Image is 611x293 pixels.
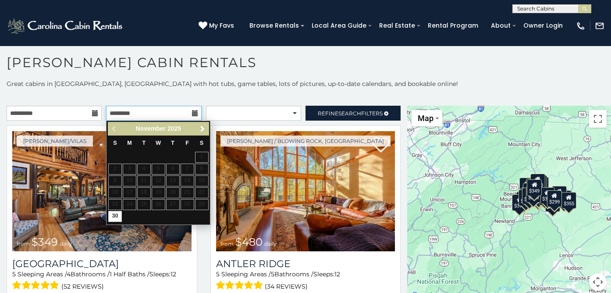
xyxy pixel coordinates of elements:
span: daily [264,240,277,247]
img: mail-regular-white.png [595,21,604,31]
div: $355 [561,192,576,209]
button: Map camera controls [589,273,607,291]
a: Real Estate [375,19,419,32]
button: Change map style [412,110,442,126]
a: About [487,19,515,32]
a: Local Area Guide [307,19,371,32]
span: Sunday [113,140,117,146]
span: Wednesday [156,140,161,146]
span: Refine Filters [318,110,383,117]
h3: Diamond Creek Lodge [12,258,192,270]
a: RefineSearchFilters [305,106,401,121]
div: Sleeping Areas / Bathrooms / Sleeps: [216,270,395,292]
button: Toggle fullscreen view [589,110,607,128]
span: from [220,240,234,247]
div: $930 [551,186,566,203]
div: $635 [519,178,534,194]
span: 12 [171,270,176,278]
span: 5 [216,270,220,278]
span: Thursday [171,140,174,146]
img: Diamond Creek Lodge [12,131,192,251]
img: Antler Ridge [216,131,395,251]
a: 30 [108,211,122,222]
span: (34 reviews) [265,281,308,292]
div: $255 [532,175,547,192]
span: Map [418,114,433,123]
a: Rental Program [423,19,483,32]
span: daily [60,240,72,247]
a: Antler Ridge [216,258,395,270]
a: [PERSON_NAME]/Vilas [17,136,93,146]
a: My Favs [199,21,236,31]
div: $395 [522,188,537,204]
span: Monday [127,140,132,146]
div: $375 [512,194,527,211]
a: Owner Login [519,19,567,32]
div: $325 [519,189,533,206]
a: Next [197,123,208,134]
span: Search [338,110,361,117]
a: Diamond Creek Lodge from $349 daily [12,131,192,251]
span: 4 [67,270,71,278]
div: $225 [526,186,541,203]
div: $380 [540,187,554,204]
div: $349 [527,179,542,196]
a: Antler Ridge from $480 daily [216,131,395,251]
span: $480 [235,236,263,248]
a: [PERSON_NAME] / Blowing Rock, [GEOGRAPHIC_DATA] [220,136,391,146]
span: (52 reviews) [61,281,104,292]
span: 5 [12,270,16,278]
div: $320 [530,174,545,190]
span: 2025 [167,125,181,132]
img: White-1-2.png [7,17,125,35]
span: Saturday [200,140,203,146]
span: November [136,125,166,132]
span: $349 [32,236,58,248]
img: phone-regular-white.png [576,21,586,31]
span: from [17,240,30,247]
span: My Favs [209,21,234,30]
span: Next [199,125,206,132]
span: Friday [185,140,189,146]
span: Tuesday [142,140,146,146]
div: $299 [547,190,561,207]
span: 1 Half Baths / [110,270,149,278]
a: [GEOGRAPHIC_DATA] [12,258,192,270]
span: 5 [271,270,274,278]
div: Sleeping Areas / Bathrooms / Sleeps: [12,270,192,292]
span: 12 [334,270,340,278]
a: Browse Rentals [245,19,303,32]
